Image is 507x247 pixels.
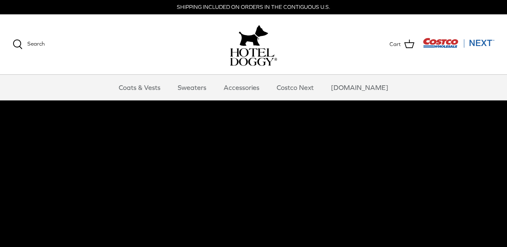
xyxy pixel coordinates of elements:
[269,75,321,100] a: Costco Next
[423,43,494,49] a: Visit Costco Next
[390,40,401,49] span: Cart
[216,75,267,100] a: Accessories
[423,38,494,48] img: Costco Next
[111,75,168,100] a: Coats & Vests
[27,41,45,47] span: Search
[323,75,396,100] a: [DOMAIN_NAME]
[170,75,214,100] a: Sweaters
[239,23,268,48] img: hoteldoggy.com
[230,48,277,66] img: hoteldoggycom
[230,23,277,66] a: hoteldoggy.com hoteldoggycom
[13,39,45,49] a: Search
[390,39,414,50] a: Cart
